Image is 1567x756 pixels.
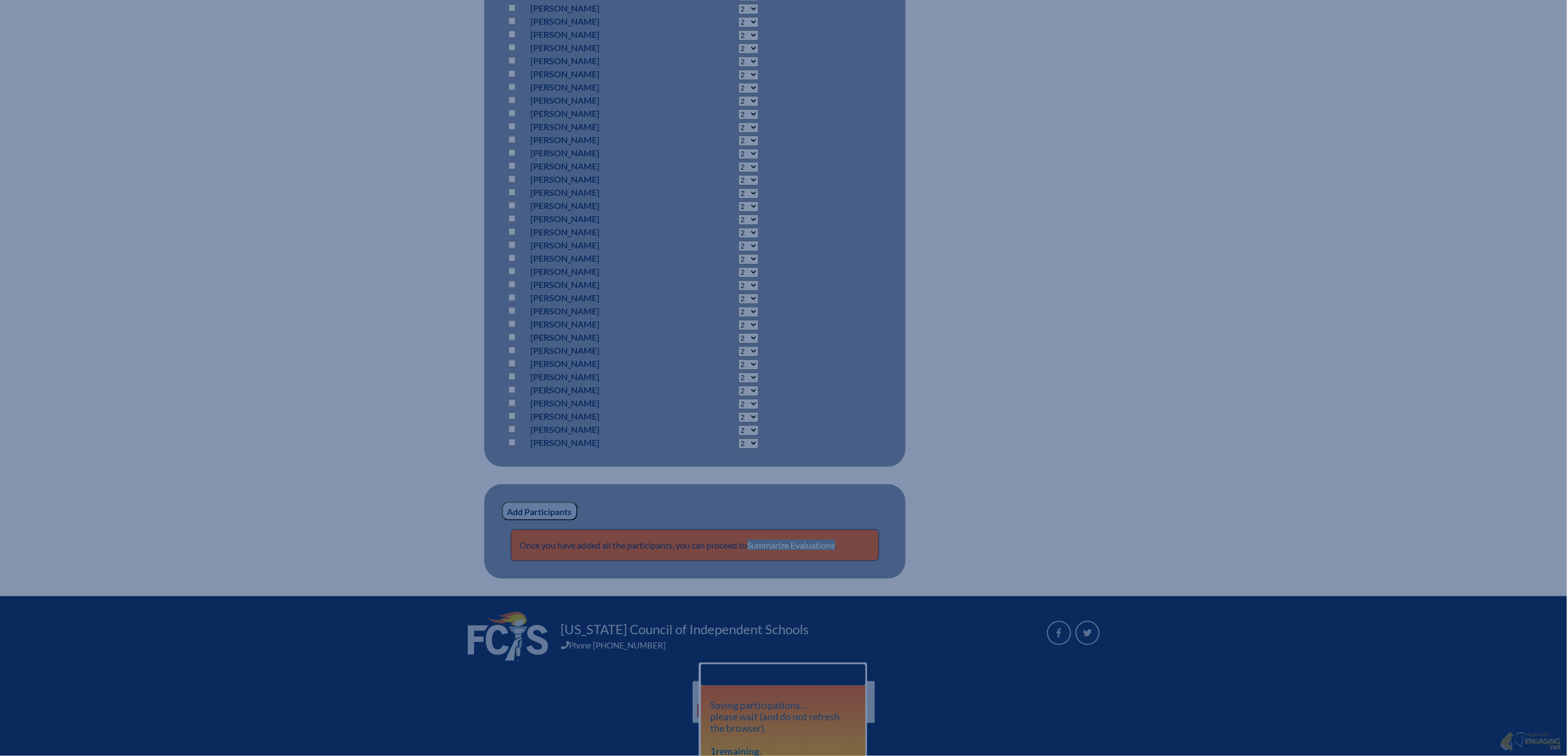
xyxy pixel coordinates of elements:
[1500,732,1514,752] img: Engaging - Bring it online
[531,67,698,81] p: [PERSON_NAME]
[531,278,698,291] p: [PERSON_NAME]
[531,2,698,15] p: [PERSON_NAME]
[531,304,698,318] p: [PERSON_NAME]
[531,160,698,173] p: [PERSON_NAME]
[531,357,698,370] p: [PERSON_NAME]
[531,410,698,423] p: [PERSON_NAME]
[531,81,698,94] p: [PERSON_NAME]
[531,54,698,67] p: [PERSON_NAME]
[502,502,578,521] input: Add Participants
[1496,730,1566,755] a: Made with
[531,383,698,397] p: [PERSON_NAME]
[531,370,698,383] p: [PERSON_NAME]
[531,397,698,410] p: [PERSON_NAME]
[531,344,698,357] p: [PERSON_NAME]
[531,318,698,331] p: [PERSON_NAME]
[557,620,813,638] a: [US_STATE] Council of Independent Schools
[531,41,698,54] p: [PERSON_NAME]
[531,423,698,436] p: [PERSON_NAME]
[531,331,698,344] p: [PERSON_NAME]
[531,252,698,265] p: [PERSON_NAME]
[531,146,698,160] p: [PERSON_NAME]
[531,94,698,107] p: [PERSON_NAME]
[531,133,698,146] p: [PERSON_NAME]
[531,212,698,225] p: [PERSON_NAME]
[531,173,698,186] p: [PERSON_NAME]
[531,239,698,252] p: [PERSON_NAME]
[531,107,698,120] p: [PERSON_NAME]
[1515,732,1526,748] img: Engaging - Bring it online
[748,540,835,550] a: Summarize Evaluations
[531,291,698,304] p: [PERSON_NAME]
[531,15,698,28] p: [PERSON_NAME]
[531,120,698,133] p: [PERSON_NAME]
[1525,732,1562,752] p: Made with
[1525,738,1562,751] img: Engaging - Bring it online
[531,265,698,278] p: [PERSON_NAME]
[531,186,698,199] p: [PERSON_NAME]
[511,529,879,561] p: Once you have added all the participants, you can proceed to .
[531,199,698,212] p: [PERSON_NAME]
[561,640,1034,650] div: Phone [PHONE_NUMBER]
[531,436,698,449] p: [PERSON_NAME]
[697,686,782,719] img: Int'l Council Advancing Independent School Accreditation logo
[468,612,548,661] img: FCIS_logo_white
[531,28,698,41] p: [PERSON_NAME]
[531,225,698,239] p: [PERSON_NAME]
